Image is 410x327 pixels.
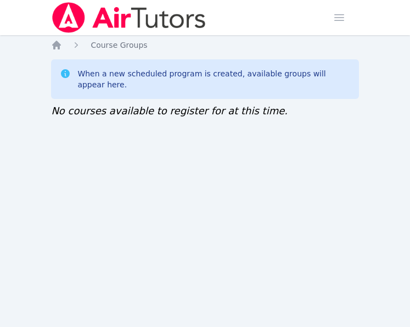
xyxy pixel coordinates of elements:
[51,105,288,117] span: No courses available to register for at this time.
[77,68,350,90] div: When a new scheduled program is created, available groups will appear here.
[91,40,147,51] a: Course Groups
[51,2,206,33] img: Air Tutors
[51,40,358,51] nav: Breadcrumb
[91,41,147,49] span: Course Groups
